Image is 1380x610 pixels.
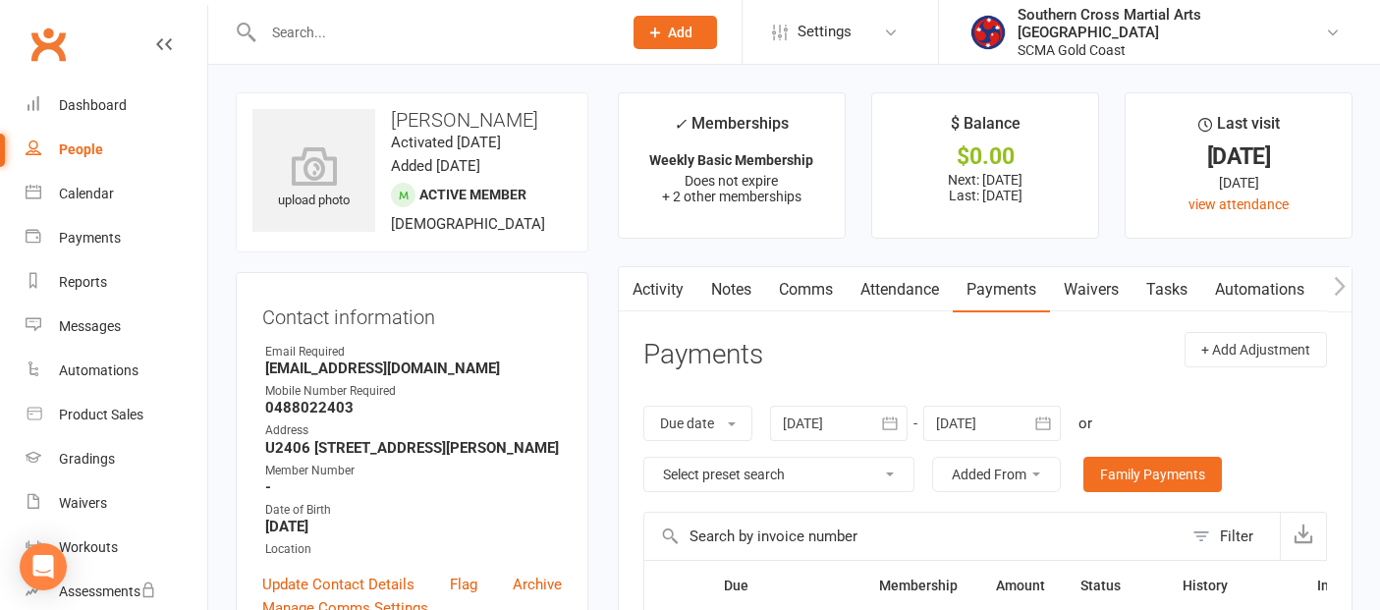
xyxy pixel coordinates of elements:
h3: Payments [643,340,763,370]
div: Workouts [59,539,118,555]
a: Comms [765,267,847,312]
div: Open Intercom Messenger [20,543,67,590]
strong: - [265,478,562,496]
time: Added [DATE] [391,157,480,175]
div: [DATE] [1143,146,1334,167]
div: Messages [59,318,121,334]
div: Dashboard [59,97,127,113]
strong: Weekly Basic Membership [649,152,813,168]
div: Reports [59,274,107,290]
h3: Contact information [262,299,562,328]
div: Southern Cross Martial Arts [GEOGRAPHIC_DATA] [1018,6,1325,41]
a: Notes [697,267,765,312]
h3: [PERSON_NAME] [252,109,572,131]
div: Email Required [265,343,562,361]
a: Tasks [1132,267,1201,312]
a: Product Sales [26,393,207,437]
div: Automations [59,362,138,378]
a: Messages [26,305,207,349]
div: $ Balance [951,111,1021,146]
a: Automations [26,349,207,393]
span: Add [668,25,692,40]
a: Gradings [26,437,207,481]
a: Dashboard [26,83,207,128]
button: Added From [932,457,1061,492]
a: Automations [1201,267,1318,312]
button: + Add Adjustment [1185,332,1327,367]
div: Date of Birth [265,501,562,520]
div: or [1078,412,1092,435]
button: Due date [643,406,752,441]
span: + 2 other memberships [662,189,801,204]
i: ✓ [674,115,687,134]
div: upload photo [252,146,375,211]
strong: [EMAIL_ADDRESS][DOMAIN_NAME] [265,360,562,377]
span: Active member [419,187,526,202]
div: Last visit [1198,111,1280,146]
div: [DATE] [1143,172,1334,194]
img: thumb_image1620786302.png [968,13,1008,52]
a: view attendance [1188,196,1289,212]
a: Payments [953,267,1050,312]
strong: U2406 [STREET_ADDRESS][PERSON_NAME] [265,439,562,457]
span: Settings [798,10,852,54]
a: Flag [450,573,477,596]
a: Waivers [26,481,207,526]
input: Search by invoice number [644,513,1183,560]
a: Archive [513,573,562,596]
div: Payments [59,230,121,246]
span: [DEMOGRAPHIC_DATA] [391,215,545,233]
div: Address [265,421,562,440]
div: Mobile Number Required [265,382,562,401]
div: Filter [1220,525,1253,548]
a: Attendance [847,267,953,312]
a: Clubworx [24,20,73,69]
div: Product Sales [59,407,143,422]
input: Search... [257,19,608,46]
a: Update Contact Details [262,573,414,596]
button: Add [634,16,717,49]
a: Waivers [1050,267,1132,312]
span: Does not expire [685,173,778,189]
div: Location [265,540,562,559]
a: Calendar [26,172,207,216]
div: Gradings [59,451,115,467]
button: Filter [1183,513,1280,560]
div: Member Number [265,462,562,480]
a: Payments [26,216,207,260]
p: Next: [DATE] Last: [DATE] [890,172,1080,203]
time: Activated [DATE] [391,134,501,151]
div: SCMA Gold Coast [1018,41,1325,59]
a: People [26,128,207,172]
strong: 0488022403 [265,399,562,416]
a: Family Payments [1083,457,1222,492]
div: $0.00 [890,146,1080,167]
div: People [59,141,103,157]
div: Calendar [59,186,114,201]
a: Reports [26,260,207,305]
a: Workouts [26,526,207,570]
div: Memberships [674,111,789,147]
a: Activity [619,267,697,312]
div: Waivers [59,495,107,511]
div: Assessments [59,583,156,599]
strong: [DATE] [265,518,562,535]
